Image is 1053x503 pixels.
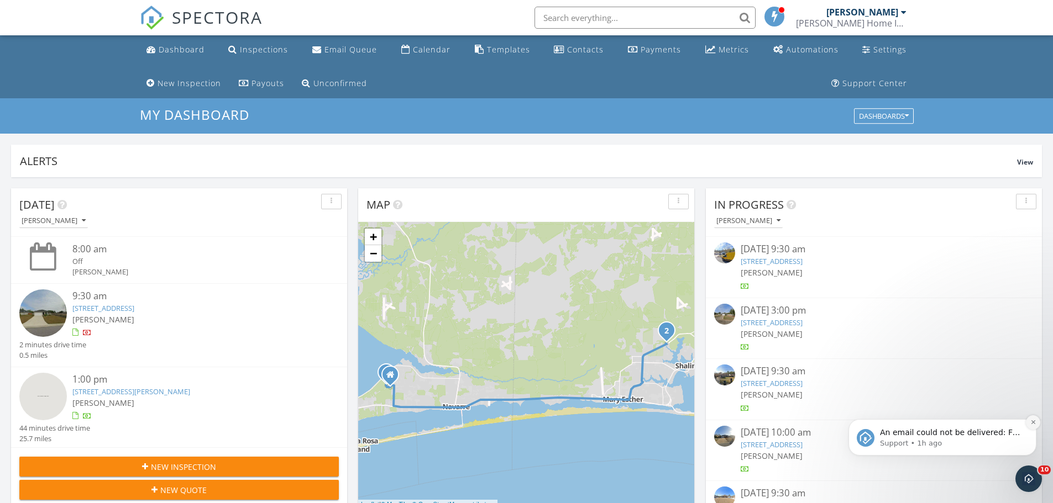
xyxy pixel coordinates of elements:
a: Metrics [701,40,753,60]
span: An email could not be delivered: For more information, view Why emails don't get delivered (Suppo... [48,78,188,109]
div: 8:00 am [72,242,312,256]
div: [DATE] 9:30 am [741,242,1007,256]
a: New Inspection [142,73,226,94]
div: [DATE] 3:00 pm [741,304,1007,317]
a: Inspections [224,40,292,60]
a: Contacts [549,40,608,60]
div: Calendar [413,44,450,55]
div: Email Queue [324,44,377,55]
div: 25.7 miles [19,433,90,444]
span: View [1017,157,1033,167]
div: Metrics [719,44,749,55]
div: 6473 Arbor Lane, Gulf Breeze FL 32563 [390,374,397,381]
a: Dashboard [142,40,209,60]
div: 44 minutes drive time [19,423,90,433]
a: [DATE] 3:00 pm [STREET_ADDRESS] [PERSON_NAME] [714,304,1034,353]
a: [STREET_ADDRESS] [741,440,803,449]
div: message notification from Support, 1h ago. An email could not be delivered: For more information,... [17,70,205,106]
span: In Progress [714,197,784,212]
a: [DATE] 9:30 am [STREET_ADDRESS] [PERSON_NAME] [714,242,1034,292]
a: Automations (Basic) [769,40,843,60]
div: [DATE] 9:30 am [741,364,1007,378]
div: Inspections [240,44,288,55]
a: Payouts [234,73,289,94]
div: Dashboard [159,44,205,55]
span: [DATE] [19,197,55,212]
a: 1:00 pm [STREET_ADDRESS][PERSON_NAME] [PERSON_NAME] 44 minutes drive time 25.7 miles [19,373,339,444]
a: Zoom out [365,245,381,262]
i: 2 [664,327,669,335]
button: [PERSON_NAME] [714,214,783,229]
div: 1:00 pm [72,373,312,386]
img: streetview [714,242,735,263]
span: [PERSON_NAME] [741,451,803,461]
span: 10 [1038,465,1051,474]
div: Unconfirmed [313,78,367,88]
a: [STREET_ADDRESS][PERSON_NAME] [72,386,190,396]
a: Calendar [397,40,455,60]
div: Alerts [20,153,1017,168]
iframe: Intercom live chat [1015,465,1042,492]
div: Payments [641,44,681,55]
div: 0.5 miles [19,350,86,361]
a: 9:30 am [STREET_ADDRESS] [PERSON_NAME] 2 minutes drive time 0.5 miles [19,289,339,361]
a: Zoom in [365,229,381,245]
span: [PERSON_NAME] [741,267,803,278]
button: Dashboards [854,109,914,124]
a: Payments [624,40,685,60]
div: Off [72,256,312,267]
div: 1401 Little Brothers Lane, Fort Walton Beach, FL 32547 [667,330,673,337]
a: Templates [470,40,535,60]
div: [DATE] 9:30 am [741,486,1007,500]
span: New Quote [160,484,207,496]
a: Unconfirmed [297,73,371,94]
span: Map [366,197,390,212]
div: [PERSON_NAME] [826,7,898,18]
div: 9:30 am [72,289,312,303]
a: [STREET_ADDRESS] [72,303,134,313]
a: [STREET_ADDRESS] [741,317,803,327]
div: Payouts [252,78,284,88]
input: Search everything... [535,7,756,29]
a: [DATE] 10:00 am [STREET_ADDRESS] [PERSON_NAME] [714,426,1034,475]
div: 2 minutes drive time [19,340,86,350]
button: [PERSON_NAME] [19,214,88,229]
span: [PERSON_NAME] [741,389,803,400]
div: [PERSON_NAME] [716,217,780,225]
div: [DATE] 10:00 am [741,426,1007,440]
div: Automations [786,44,839,55]
img: streetview [714,304,735,325]
span: [PERSON_NAME] [741,329,803,339]
a: Settings [858,40,911,60]
span: [PERSON_NAME] [72,398,134,408]
div: [PERSON_NAME] [22,217,86,225]
span: New Inspection [151,461,216,473]
img: The Best Home Inspection Software - Spectora [140,6,164,30]
p: Message from Support, sent 1h ago [48,89,191,99]
a: SPECTORA [140,15,263,38]
span: My Dashboard [140,105,249,124]
a: Support Center [827,73,911,94]
img: streetview [19,373,67,420]
div: Support Center [842,78,907,88]
a: [DATE] 9:30 am [STREET_ADDRESS] [PERSON_NAME] [714,364,1034,414]
button: Dismiss notification [194,66,208,80]
div: Contacts [567,44,604,55]
img: streetview [714,364,735,385]
button: New Inspection [19,457,339,476]
div: Dashboards [859,113,909,120]
img: Profile image for Support [25,80,43,97]
img: streetview [19,289,67,337]
a: [STREET_ADDRESS] [741,378,803,388]
img: streetview [714,426,735,447]
div: Settings [873,44,907,55]
a: Email Queue [308,40,381,60]
a: [STREET_ADDRESS] [741,256,803,266]
div: Templates [487,44,530,55]
div: New Inspection [158,78,221,88]
div: J. Gregory Home Inspections [796,18,907,29]
span: SPECTORA [172,6,263,29]
button: New Quote [19,480,339,500]
div: [PERSON_NAME] [72,267,312,277]
iframe: Intercom notifications message [832,350,1053,473]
